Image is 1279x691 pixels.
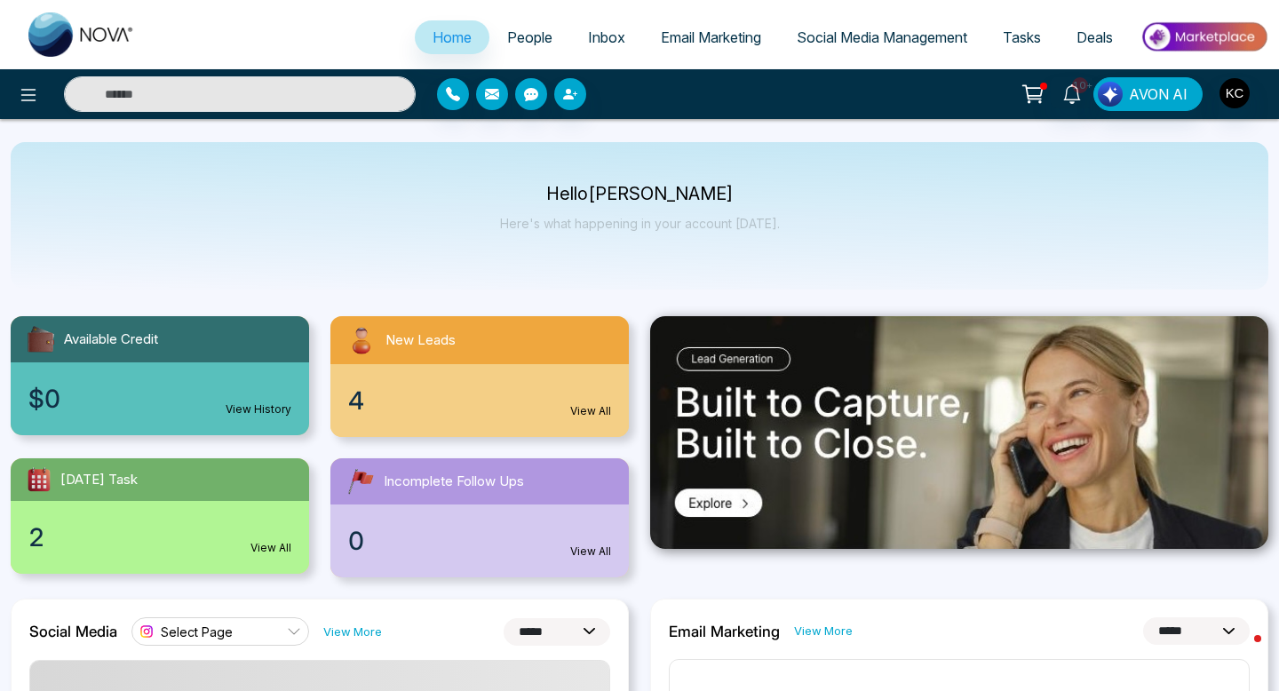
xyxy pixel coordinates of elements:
[500,216,780,231] p: Here's what happening in your account [DATE].
[28,380,60,417] span: $0
[1059,20,1131,54] a: Deals
[384,472,524,492] span: Incomplete Follow Ups
[643,20,779,54] a: Email Marketing
[348,382,364,419] span: 4
[588,28,625,46] span: Inbox
[570,20,643,54] a: Inbox
[28,519,44,556] span: 2
[29,623,117,640] h2: Social Media
[323,623,382,640] a: View More
[1129,83,1188,105] span: AVON AI
[161,623,233,640] span: Select Page
[797,28,967,46] span: Social Media Management
[985,20,1059,54] a: Tasks
[669,623,780,640] h2: Email Marketing
[500,187,780,202] p: Hello [PERSON_NAME]
[570,544,611,560] a: View All
[1098,82,1123,107] img: Lead Flow
[64,330,158,350] span: Available Credit
[1076,28,1113,46] span: Deals
[1093,77,1203,111] button: AVON AI
[1219,78,1250,108] img: User Avatar
[320,458,639,577] a: Incomplete Follow Ups0View All
[1051,77,1093,108] a: 10+
[345,323,378,357] img: newLeads.svg
[226,401,291,417] a: View History
[25,465,53,494] img: todayTask.svg
[570,403,611,419] a: View All
[779,20,985,54] a: Social Media Management
[415,20,489,54] a: Home
[28,12,135,57] img: Nova CRM Logo
[138,623,155,640] img: instagram
[433,28,472,46] span: Home
[320,316,639,437] a: New Leads4View All
[1072,77,1088,93] span: 10+
[650,316,1268,549] img: .
[250,540,291,556] a: View All
[794,623,853,639] a: View More
[345,465,377,497] img: followUps.svg
[1140,17,1268,57] img: Market-place.gif
[489,20,570,54] a: People
[348,522,364,560] span: 0
[661,28,761,46] span: Email Marketing
[385,330,456,351] span: New Leads
[60,470,138,490] span: [DATE] Task
[1003,28,1041,46] span: Tasks
[1219,631,1261,673] iframe: Intercom live chat
[507,28,552,46] span: People
[25,323,57,355] img: availableCredit.svg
